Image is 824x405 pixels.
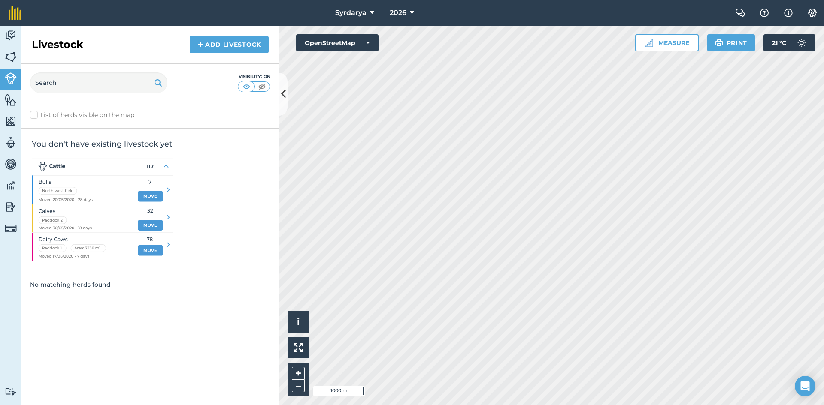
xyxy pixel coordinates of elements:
[294,343,303,352] img: Four arrows, one pointing top left, one top right, one bottom right and the last bottom left
[759,9,769,17] img: A question mark icon
[9,6,21,20] img: fieldmargin Logo
[5,201,17,213] img: svg+xml;base64,PD94bWwgdmVyc2lvbj0iMS4wIiBlbmNvZGluZz0idXRmLTgiPz4KPCEtLSBHZW5lcmF0b3I6IEFkb2JlIE...
[292,367,305,380] button: +
[5,158,17,171] img: svg+xml;base64,PD94bWwgdmVyc2lvbj0iMS4wIiBlbmNvZGluZz0idXRmLTgiPz4KPCEtLSBHZW5lcmF0b3I6IEFkb2JlIE...
[784,8,793,18] img: svg+xml;base64,PHN2ZyB4bWxucz0iaHR0cDovL3d3dy53My5vcmcvMjAwMC9zdmciIHdpZHRoPSIxNyIgaGVpZ2h0PSIxNy...
[5,115,17,128] img: svg+xml;base64,PHN2ZyB4bWxucz0iaHR0cDovL3d3dy53My5vcmcvMjAwMC9zdmciIHdpZHRoPSI1NiIgaGVpZ2h0PSI2MC...
[154,78,162,88] img: svg+xml;base64,PHN2ZyB4bWxucz0iaHR0cDovL3d3dy53My5vcmcvMjAwMC9zdmciIHdpZHRoPSIxOSIgaGVpZ2h0PSIyNC...
[197,39,203,50] img: svg+xml;base64,PHN2ZyB4bWxucz0iaHR0cDovL3d3dy53My5vcmcvMjAwMC9zdmciIHdpZHRoPSIxNCIgaGVpZ2h0PSIyNC...
[335,8,367,18] span: Syrdarya
[5,387,17,396] img: svg+xml;base64,PD94bWwgdmVyc2lvbj0iMS4wIiBlbmNvZGluZz0idXRmLTgiPz4KPCEtLSBHZW5lcmF0b3I6IEFkb2JlIE...
[5,51,17,63] img: svg+xml;base64,PHN2ZyB4bWxucz0iaHR0cDovL3d3dy53My5vcmcvMjAwMC9zdmciIHdpZHRoPSI1NiIgaGVpZ2h0PSI2MC...
[763,34,815,51] button: 21 °C
[241,82,252,91] img: svg+xml;base64,PHN2ZyB4bWxucz0iaHR0cDovL3d3dy53My5vcmcvMjAwMC9zdmciIHdpZHRoPSI1MCIgaGVpZ2h0PSI0MC...
[793,34,810,51] img: svg+xml;base64,PD94bWwgdmVyc2lvbj0iMS4wIiBlbmNvZGluZz0idXRmLTgiPz4KPCEtLSBHZW5lcmF0b3I6IEFkb2JlIE...
[707,34,755,51] button: Print
[795,376,815,396] div: Open Intercom Messenger
[5,93,17,106] img: svg+xml;base64,PHN2ZyB4bWxucz0iaHR0cDovL3d3dy53My5vcmcvMjAwMC9zdmciIHdpZHRoPSI1NiIgaGVpZ2h0PSI2MC...
[5,179,17,192] img: svg+xml;base64,PD94bWwgdmVyc2lvbj0iMS4wIiBlbmNvZGluZz0idXRmLTgiPz4KPCEtLSBHZW5lcmF0b3I6IEFkb2JlIE...
[807,9,818,17] img: A cog icon
[735,9,745,17] img: Two speech bubbles overlapping with the left bubble in the forefront
[296,34,379,51] button: OpenStreetMap
[257,82,267,91] img: svg+xml;base64,PHN2ZyB4bWxucz0iaHR0cDovL3d3dy53My5vcmcvMjAwMC9zdmciIHdpZHRoPSI1MCIgaGVpZ2h0PSI0MC...
[5,136,17,149] img: svg+xml;base64,PD94bWwgdmVyc2lvbj0iMS4wIiBlbmNvZGluZz0idXRmLTgiPz4KPCEtLSBHZW5lcmF0b3I6IEFkb2JlIE...
[297,316,300,327] span: i
[390,8,406,18] span: 2026
[190,36,269,53] a: Add Livestock
[30,72,167,93] input: Search
[238,73,270,80] div: Visibility: On
[772,34,786,51] span: 21 ° C
[30,111,270,120] label: List of herds visible on the map
[288,311,309,333] button: i
[645,39,653,47] img: Ruler icon
[32,38,83,51] h2: Livestock
[5,72,17,84] img: svg+xml;base64,PD94bWwgdmVyc2lvbj0iMS4wIiBlbmNvZGluZz0idXRmLTgiPz4KPCEtLSBHZW5lcmF0b3I6IEFkb2JlIE...
[5,222,17,234] img: svg+xml;base64,PD94bWwgdmVyc2lvbj0iMS4wIiBlbmNvZGluZz0idXRmLTgiPz4KPCEtLSBHZW5lcmF0b3I6IEFkb2JlIE...
[715,38,723,48] img: svg+xml;base64,PHN2ZyB4bWxucz0iaHR0cDovL3d3dy53My5vcmcvMjAwMC9zdmciIHdpZHRoPSIxOSIgaGVpZ2h0PSIyNC...
[635,34,699,51] button: Measure
[5,29,17,42] img: svg+xml;base64,PD94bWwgdmVyc2lvbj0iMS4wIiBlbmNvZGluZz0idXRmLTgiPz4KPCEtLSBHZW5lcmF0b3I6IEFkb2JlIE...
[292,380,305,392] button: –
[21,271,279,298] div: No matching herds found
[32,139,269,149] h2: You don't have existing livestock yet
